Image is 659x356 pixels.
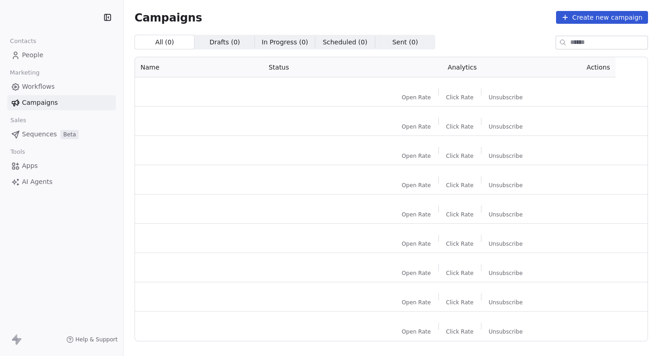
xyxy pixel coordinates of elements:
[380,57,545,77] th: Analytics
[446,211,474,218] span: Click Rate
[6,145,29,159] span: Tools
[22,98,58,108] span: Campaigns
[76,336,118,343] span: Help & Support
[489,240,523,248] span: Unsubscribe
[446,328,474,335] span: Click Rate
[489,299,523,306] span: Unsubscribe
[6,113,30,127] span: Sales
[135,11,202,24] span: Campaigns
[6,34,40,48] span: Contacts
[489,182,523,189] span: Unsubscribe
[323,38,367,47] span: Scheduled ( 0 )
[22,129,57,139] span: Sequences
[545,57,616,77] th: Actions
[402,270,431,277] span: Open Rate
[7,48,116,63] a: People
[7,158,116,173] a: Apps
[446,94,474,101] span: Click Rate
[446,299,474,306] span: Click Rate
[446,152,474,160] span: Click Rate
[402,299,431,306] span: Open Rate
[402,152,431,160] span: Open Rate
[392,38,418,47] span: Sent ( 0 )
[446,182,474,189] span: Click Rate
[489,123,523,130] span: Unsubscribe
[66,336,118,343] a: Help & Support
[22,177,53,187] span: AI Agents
[7,127,116,142] a: SequencesBeta
[489,328,523,335] span: Unsubscribe
[489,270,523,277] span: Unsubscribe
[7,95,116,110] a: Campaigns
[7,174,116,189] a: AI Agents
[402,240,431,248] span: Open Rate
[489,211,523,218] span: Unsubscribe
[22,50,43,60] span: People
[402,211,431,218] span: Open Rate
[489,152,523,160] span: Unsubscribe
[135,57,263,77] th: Name
[402,328,431,335] span: Open Rate
[446,270,474,277] span: Click Rate
[6,66,43,80] span: Marketing
[22,82,55,92] span: Workflows
[446,240,474,248] span: Click Rate
[22,161,38,171] span: Apps
[262,38,308,47] span: In Progress ( 0 )
[402,94,431,101] span: Open Rate
[402,182,431,189] span: Open Rate
[489,94,523,101] span: Unsubscribe
[556,11,648,24] button: Create new campaign
[7,79,116,94] a: Workflows
[446,123,474,130] span: Click Rate
[263,57,380,77] th: Status
[210,38,240,47] span: Drafts ( 0 )
[402,123,431,130] span: Open Rate
[60,130,79,139] span: Beta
